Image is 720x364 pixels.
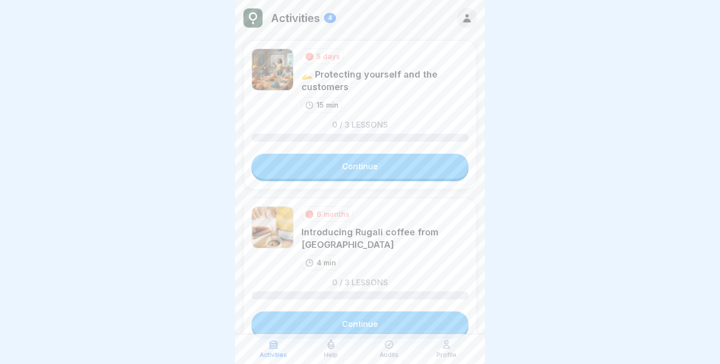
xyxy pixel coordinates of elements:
p: 0 / 3 lessons [332,121,388,129]
p: Activities [259,351,287,358]
div: 4 [324,13,336,23]
p: Help [324,351,338,358]
div: 6 months [316,209,349,219]
p: 15 min [316,100,338,110]
p: Activities [271,12,320,25]
a: Continue [251,154,468,179]
img: b6bm8nlnb9e4a66i6kerosil.png [251,49,293,91]
p: 0 / 3 lessons [332,278,388,286]
img: xnjl35zklnarwuvej55hu61g.png [251,206,293,248]
p: Profile [436,351,456,358]
a: Continue [251,311,468,336]
p: Audits [379,351,398,358]
div: Introducing Rugali coffee from [GEOGRAPHIC_DATA] [301,226,468,251]
div: 5 days [316,51,340,62]
p: 4 min [316,257,336,268]
div: 🫴 Protecting yourself and the customers [301,68,468,93]
img: w8ckb49isjqmp9e19xztpdfx.png [243,9,262,28]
